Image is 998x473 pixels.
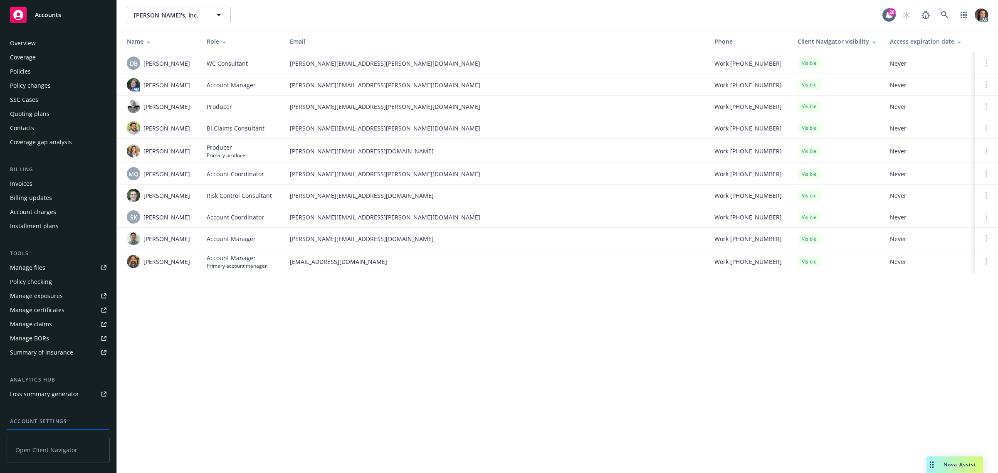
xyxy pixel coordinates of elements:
span: Work [PHONE_NUMBER] [714,213,782,222]
span: SK [130,213,137,222]
div: Visible [798,79,821,90]
a: Manage BORs [7,332,110,345]
span: [PERSON_NAME]'s, Inc. [134,11,206,20]
a: Billing updates [7,191,110,204]
span: WC Consultant [207,59,248,68]
span: Work [PHONE_NUMBER] [714,191,782,200]
span: Never [890,102,968,111]
div: Account settings [7,417,110,426]
a: Policies [7,65,110,78]
img: photo [127,255,140,268]
div: Role [207,37,277,46]
span: [PERSON_NAME][EMAIL_ADDRESS][DOMAIN_NAME] [290,191,701,200]
span: Never [890,234,968,243]
span: Primary account manager [207,262,267,269]
span: Never [890,170,968,178]
div: Policy checking [10,275,52,288]
img: photo [127,100,140,113]
span: Work [PHONE_NUMBER] [714,147,782,155]
span: Accounts [35,12,61,18]
a: Search [936,7,953,23]
a: Coverage gap analysis [7,135,110,149]
span: [PERSON_NAME] [143,257,190,266]
span: Account Manager [207,254,267,262]
div: Service team [10,429,46,442]
span: Account Manager [207,234,256,243]
div: Visible [798,169,821,179]
a: Overview [7,37,110,50]
a: Invoices [7,177,110,190]
span: Work [PHONE_NUMBER] [714,102,782,111]
a: Policy checking [7,275,110,288]
div: 28 [888,8,896,16]
div: Manage claims [10,318,52,331]
span: [PERSON_NAME] [143,234,190,243]
div: Tools [7,249,110,258]
div: SSC Cases [10,93,38,106]
a: Account charges [7,205,110,219]
div: Drag to move [926,456,937,473]
div: Policies [10,65,31,78]
div: Policy changes [10,79,51,92]
div: Visible [798,212,821,222]
span: [PERSON_NAME] [143,170,190,178]
img: photo [127,78,140,91]
div: Visible [798,190,821,201]
div: Coverage [10,51,36,64]
a: Accounts [7,3,110,27]
div: Access expiration date [890,37,968,46]
span: [PERSON_NAME] [143,191,190,200]
div: Manage certificates [10,303,64,317]
div: Coverage gap analysis [10,135,72,149]
span: Work [PHONE_NUMBER] [714,124,782,133]
span: Work [PHONE_NUMBER] [714,257,782,266]
span: Producer [207,143,247,152]
button: [PERSON_NAME]'s, Inc. [127,7,231,23]
div: Account charges [10,205,56,219]
a: Installment plans [7,219,110,233]
div: Visible [798,256,821,267]
a: Quoting plans [7,107,110,121]
span: BI Claims Consultant [207,124,264,133]
span: Never [890,213,968,222]
a: Manage claims [7,318,110,331]
span: [PERSON_NAME][EMAIL_ADDRESS][PERSON_NAME][DOMAIN_NAME] [290,213,701,222]
span: [PERSON_NAME][EMAIL_ADDRESS][PERSON_NAME][DOMAIN_NAME] [290,102,701,111]
div: Invoices [10,177,32,190]
a: Report a Bug [917,7,934,23]
span: Primary producer [207,152,247,159]
a: Loss summary generator [7,387,110,401]
span: Never [890,81,968,89]
div: Quoting plans [10,107,49,121]
img: photo [127,121,140,135]
div: Visible [798,146,821,156]
a: Coverage [7,51,110,64]
div: Billing updates [10,191,52,204]
div: Billing [7,165,110,174]
span: Nova Assist [944,461,976,468]
span: [PERSON_NAME][EMAIL_ADDRESS][PERSON_NAME][DOMAIN_NAME] [290,124,701,133]
img: photo [975,8,988,22]
span: Open Client Navigator [7,437,110,463]
span: [PERSON_NAME][EMAIL_ADDRESS][PERSON_NAME][DOMAIN_NAME] [290,170,701,178]
a: Summary of insurance [7,346,110,359]
span: Account Manager [207,81,256,89]
span: [PERSON_NAME] [143,147,190,155]
img: photo [127,189,140,202]
span: Never [890,257,968,266]
div: Contacts [10,121,34,135]
a: Manage exposures [7,289,110,303]
div: Name [127,37,193,46]
span: Work [PHONE_NUMBER] [714,170,782,178]
span: [PERSON_NAME] [143,124,190,133]
span: Work [PHONE_NUMBER] [714,81,782,89]
a: Service team [7,429,110,442]
div: Client Navigator visibility [798,37,877,46]
div: Visible [798,123,821,133]
span: [PERSON_NAME] [143,213,190,222]
a: Manage files [7,261,110,274]
span: DB [130,59,138,68]
div: Loss summary generator [10,387,79,401]
div: Phone [714,37,784,46]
